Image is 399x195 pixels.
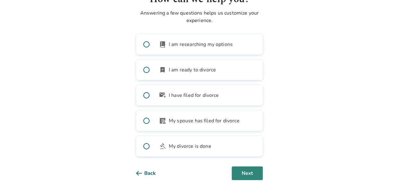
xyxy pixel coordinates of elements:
[159,117,166,125] span: article_person
[159,143,166,150] span: gavel
[368,165,399,195] iframe: Chat Widget
[169,66,216,74] span: I am ready to divorce
[159,41,166,48] span: book_2
[169,92,219,99] span: I have filed for divorce
[159,92,166,99] span: outgoing_mail
[169,41,233,48] span: I am researching my options
[169,143,211,150] span: My divorce is done
[136,9,263,24] p: Answering a few questions helps us customize your experience.
[169,117,240,125] span: My spouse has filed for divorce
[159,66,166,74] span: bookmark_check
[136,166,166,180] button: Back
[232,166,263,180] button: Next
